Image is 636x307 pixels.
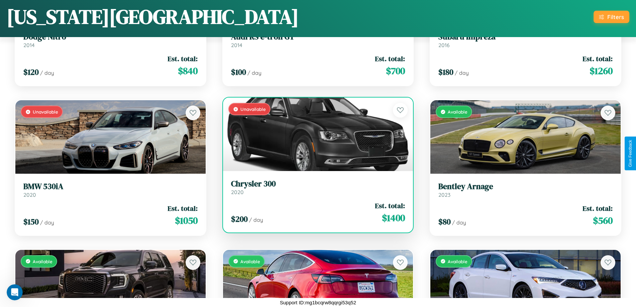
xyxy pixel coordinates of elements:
[382,211,405,224] span: $ 1400
[23,32,198,48] a: Dodge Nitro2014
[628,140,633,167] div: Give Feedback
[231,42,242,48] span: 2014
[590,64,613,78] span: $ 1260
[386,64,405,78] span: $ 700
[168,203,198,213] span: Est. total:
[438,182,613,191] h3: Bentley Arnage
[438,182,613,198] a: Bentley Arnage2023
[438,66,453,78] span: $ 180
[240,106,266,112] span: Unavailable
[448,259,467,264] span: Available
[231,32,405,42] h3: Audi RS e-tron GT
[438,32,613,42] h3: Subaru Impreza
[452,219,466,226] span: / day
[168,54,198,63] span: Est. total:
[23,182,198,191] h3: BMW 530iA
[438,32,613,48] a: Subaru Impreza2016
[438,42,450,48] span: 2016
[375,201,405,210] span: Est. total:
[249,216,263,223] span: / day
[231,189,244,195] span: 2020
[438,191,450,198] span: 2023
[231,179,405,195] a: Chrysler 3002020
[231,179,405,189] h3: Chrysler 300
[448,109,467,115] span: Available
[231,66,246,78] span: $ 100
[33,259,52,264] span: Available
[280,298,356,307] p: Support ID: mg1bcqrw8qqrgi53q52
[583,203,613,213] span: Est. total:
[607,13,624,20] div: Filters
[23,182,198,198] a: BMW 530iA2020
[455,69,469,76] span: / day
[375,54,405,63] span: Est. total:
[240,259,260,264] span: Available
[593,214,613,227] span: $ 560
[7,3,299,30] h1: [US_STATE][GEOGRAPHIC_DATA]
[594,11,629,23] button: Filters
[23,216,39,227] span: $ 150
[23,42,35,48] span: 2014
[23,66,39,78] span: $ 120
[231,213,248,224] span: $ 200
[33,109,58,115] span: Unavailable
[40,69,54,76] span: / day
[40,219,54,226] span: / day
[438,216,451,227] span: $ 80
[23,32,198,42] h3: Dodge Nitro
[23,191,36,198] span: 2020
[247,69,261,76] span: / day
[178,64,198,78] span: $ 840
[231,32,405,48] a: Audi RS e-tron GT2014
[175,214,198,227] span: $ 1050
[7,284,23,300] iframe: Intercom live chat
[583,54,613,63] span: Est. total:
